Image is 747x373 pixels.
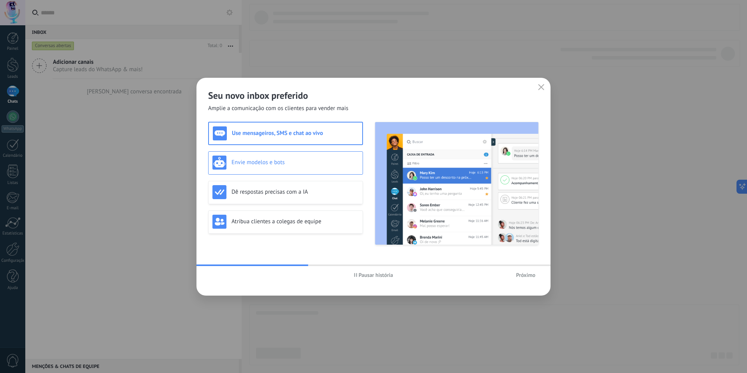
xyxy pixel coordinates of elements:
h3: Dê respostas precisas com a IA [231,188,359,196]
button: Próximo [512,269,539,281]
h2: Seu novo inbox preferido [208,89,539,102]
h3: Use mensageiros, SMS e chat ao vivo [232,130,358,137]
span: Próximo [516,272,535,278]
span: Pausar história [359,272,393,278]
h3: Atribua clientes a colegas de equipe [231,218,359,225]
h3: Envie modelos e bots [231,159,359,166]
button: Pausar história [351,269,397,281]
span: Amplie a comunicação com os clientes para vender mais [208,105,348,112]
